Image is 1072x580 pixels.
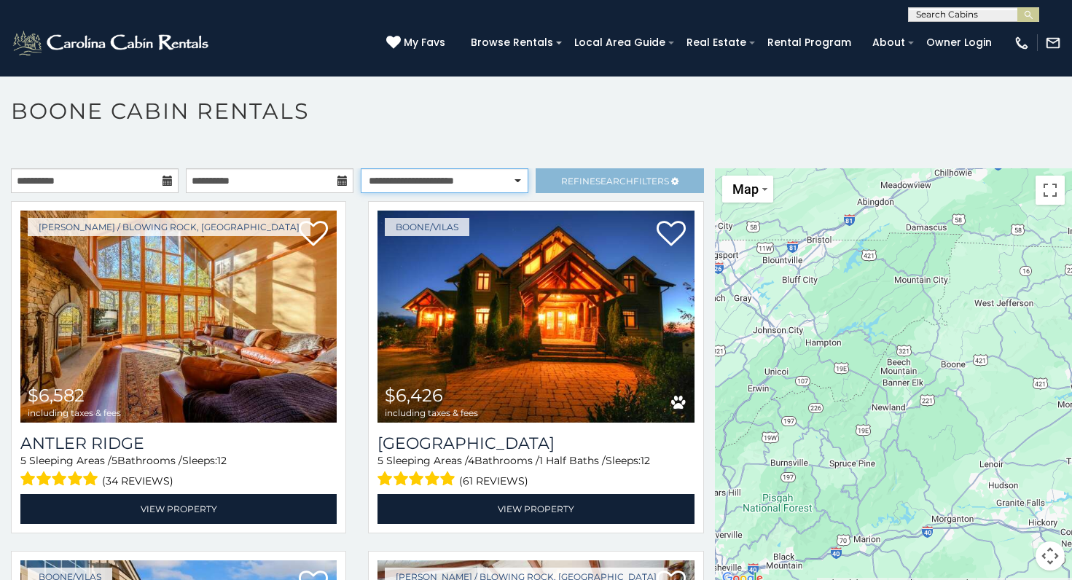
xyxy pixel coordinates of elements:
a: Antler Ridge [20,434,337,453]
a: Antler Ridge $6,582 including taxes & fees [20,211,337,423]
img: White-1-2.png [11,28,213,58]
span: 5 [20,454,26,467]
a: View Property [377,494,694,524]
div: Sleeping Areas / Bathrooms / Sleeps: [20,453,337,490]
span: 5 [111,454,117,467]
button: Map camera controls [1036,541,1065,571]
a: Owner Login [919,31,999,54]
a: My Favs [386,35,449,51]
button: Toggle fullscreen view [1036,176,1065,205]
a: Real Estate [679,31,754,54]
a: Add to favorites [657,219,686,250]
a: [GEOGRAPHIC_DATA] [377,434,694,453]
span: 5 [377,454,383,467]
h3: Wilderness Lodge [377,434,694,453]
a: Boone/Vilas [385,218,469,236]
span: Search [595,176,633,187]
span: $6,582 [28,385,85,406]
a: View Property [20,494,337,524]
span: 1 Half Baths / [539,454,606,467]
img: phone-regular-white.png [1014,35,1030,51]
span: 4 [468,454,474,467]
span: $6,426 [385,385,443,406]
span: Refine Filters [561,176,669,187]
span: Map [732,181,759,197]
a: About [865,31,912,54]
a: Browse Rentals [463,31,560,54]
span: 12 [217,454,227,467]
span: My Favs [404,35,445,50]
span: (34 reviews) [102,471,173,490]
img: mail-regular-white.png [1045,35,1061,51]
a: [PERSON_NAME] / Blowing Rock, [GEOGRAPHIC_DATA] [28,218,310,236]
a: Wilderness Lodge $6,426 including taxes & fees [377,211,694,423]
a: RefineSearchFilters [536,168,703,193]
div: Sleeping Areas / Bathrooms / Sleeps: [377,453,694,490]
a: Local Area Guide [567,31,673,54]
a: Add to favorites [299,219,328,250]
span: including taxes & fees [385,408,478,418]
img: Wilderness Lodge [377,211,694,423]
button: Change map style [722,176,773,203]
a: Rental Program [760,31,858,54]
span: (61 reviews) [459,471,528,490]
span: 12 [641,454,650,467]
span: including taxes & fees [28,408,121,418]
img: Antler Ridge [20,211,337,423]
